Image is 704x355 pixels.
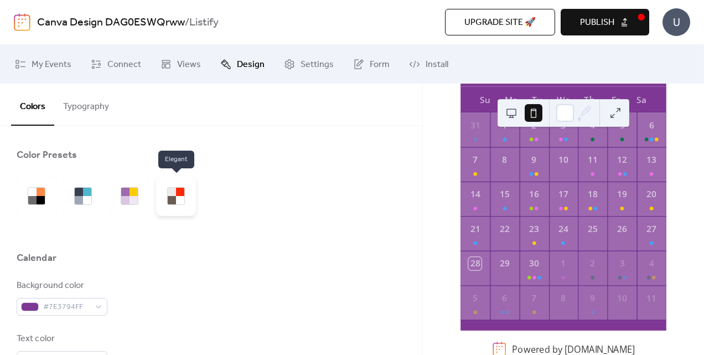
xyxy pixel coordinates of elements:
[645,292,658,305] div: 11
[616,119,629,132] div: 5
[11,84,54,126] button: Colors
[185,12,189,33] b: /
[469,119,482,132] div: 31
[498,188,511,201] div: 15
[524,86,550,112] div: Tu
[469,153,482,166] div: 7
[43,301,90,314] span: #7E3794FF
[577,86,603,112] div: Th
[445,9,555,35] button: Upgrade site 🚀
[7,49,80,79] a: My Events
[527,257,540,270] div: 30
[527,292,540,305] div: 7
[498,86,524,112] div: Mo
[17,251,56,265] div: Calendar
[498,292,511,305] div: 6
[17,332,105,346] div: Text color
[152,49,209,79] a: Views
[512,343,635,355] div: Powered by
[37,12,185,33] a: Canva Design DAG0ESWQrww
[469,223,482,235] div: 21
[498,257,511,270] div: 29
[237,58,265,71] span: Design
[177,58,201,71] span: Views
[301,58,334,71] span: Settings
[586,119,599,132] div: 4
[498,119,511,132] div: 1
[189,12,219,33] b: Listify
[498,223,511,235] div: 22
[426,58,448,71] span: Install
[603,86,629,112] div: Fr
[557,223,570,235] div: 24
[557,257,570,270] div: 1
[557,153,570,166] div: 10
[469,188,482,201] div: 14
[616,223,629,235] div: 26
[616,257,629,270] div: 3
[557,292,570,305] div: 8
[616,153,629,166] div: 12
[527,223,540,235] div: 23
[212,49,273,79] a: Design
[629,86,655,112] div: Sa
[401,49,457,79] a: Install
[82,49,149,79] a: Connect
[527,188,540,201] div: 16
[107,58,141,71] span: Connect
[586,292,599,305] div: 9
[469,292,482,305] div: 5
[580,16,614,29] span: Publish
[345,49,398,79] a: Form
[14,13,30,31] img: logo
[616,292,629,305] div: 10
[276,49,342,79] a: Settings
[370,58,390,71] span: Form
[586,257,599,270] div: 2
[158,151,194,168] span: Elegant
[464,16,536,29] span: Upgrade site 🚀
[662,8,690,36] div: U
[472,86,498,112] div: Su
[550,86,576,112] div: We
[527,153,540,166] div: 9
[586,223,599,235] div: 25
[616,188,629,201] div: 19
[561,9,649,35] button: Publish
[527,119,540,132] div: 2
[645,223,658,235] div: 27
[645,188,658,201] div: 20
[498,153,511,166] div: 8
[645,119,658,132] div: 6
[17,148,77,162] div: Color Presets
[645,257,658,270] div: 4
[17,279,105,292] div: Background color
[557,119,570,132] div: 3
[586,153,599,166] div: 11
[32,58,71,71] span: My Events
[565,343,635,355] a: [DOMAIN_NAME]
[54,84,118,125] button: Typography
[469,257,482,270] div: 28
[645,153,658,166] div: 13
[557,188,570,201] div: 17
[586,188,599,201] div: 18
